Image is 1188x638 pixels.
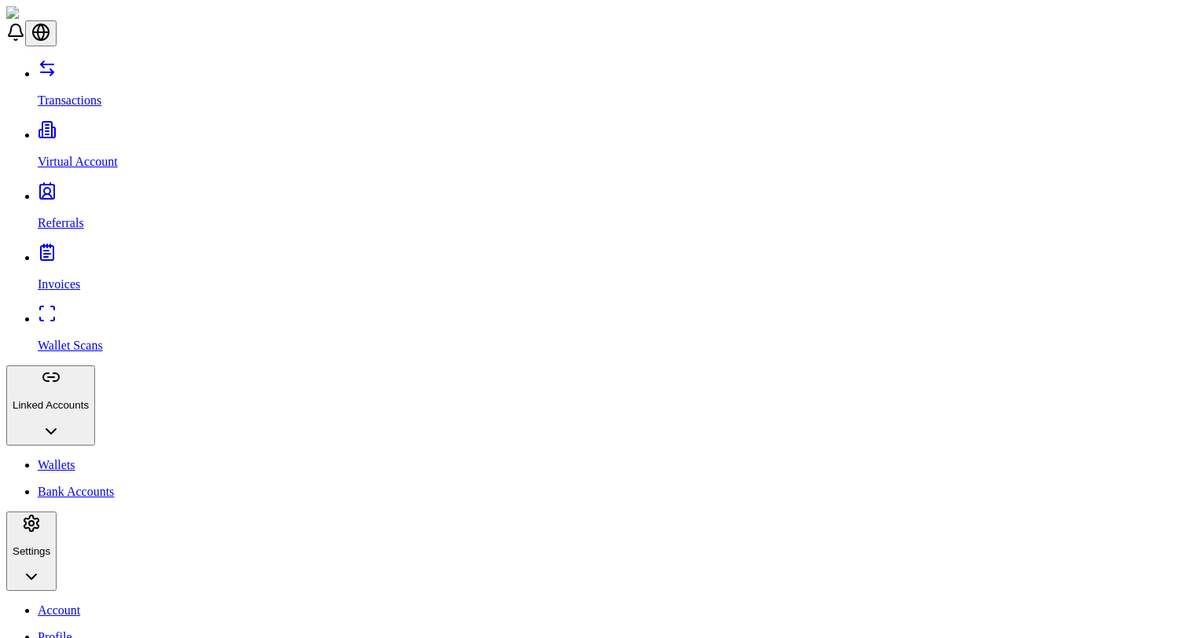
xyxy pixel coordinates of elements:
[13,545,50,557] p: Settings
[6,511,57,592] button: Settings
[38,603,1182,618] a: Account
[38,251,1182,291] a: Invoices
[38,277,1182,291] p: Invoices
[38,339,1182,353] p: Wallet Scans
[38,128,1182,169] a: Virtual Account
[6,365,95,445] button: Linked Accounts
[38,189,1182,230] a: Referrals
[38,216,1182,230] p: Referrals
[38,155,1182,169] p: Virtual Account
[38,312,1182,353] a: Wallet Scans
[38,67,1182,108] a: Transactions
[6,6,100,20] img: ShieldPay Logo
[38,458,1182,472] a: Wallets
[13,399,89,411] p: Linked Accounts
[38,485,1182,499] a: Bank Accounts
[38,93,1182,108] p: Transactions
